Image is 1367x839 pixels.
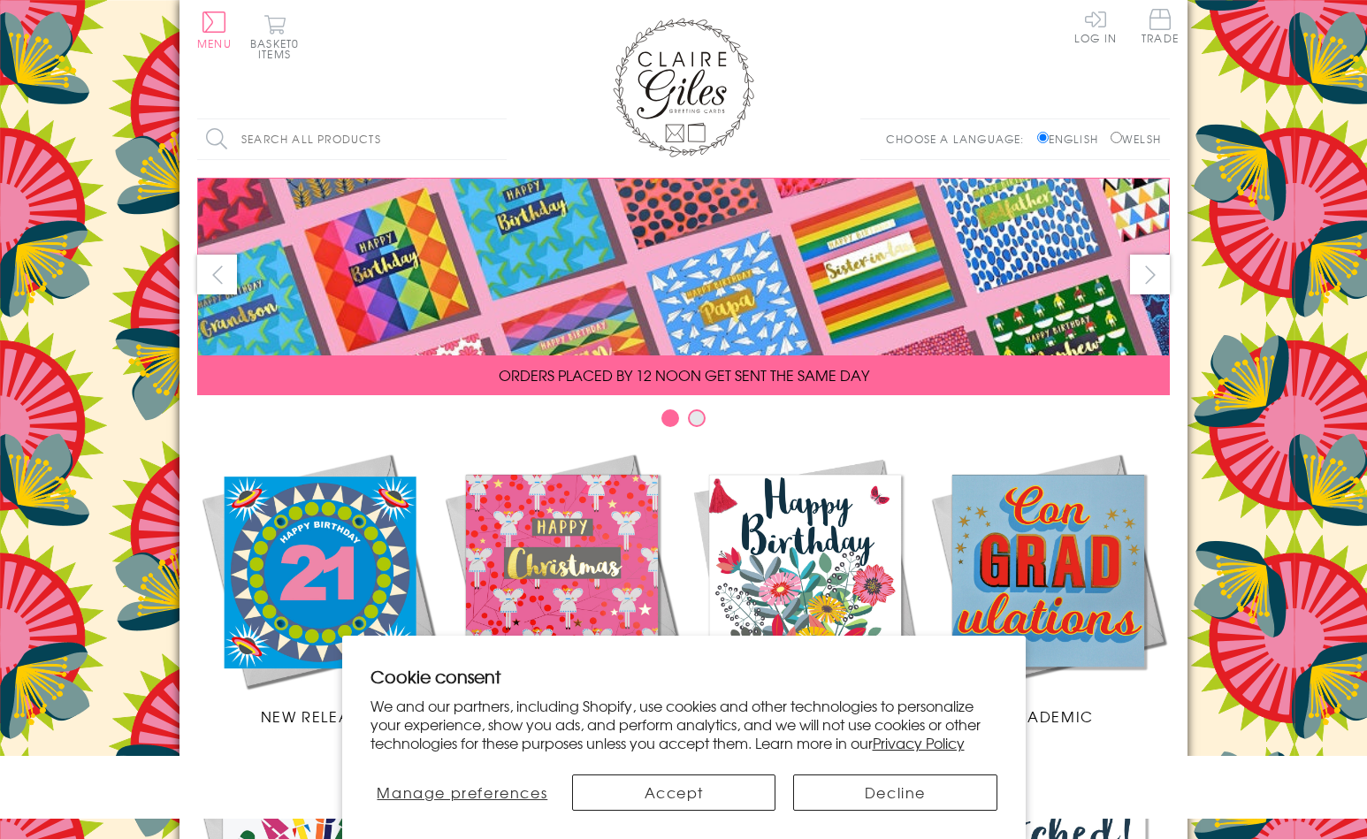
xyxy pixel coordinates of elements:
[1142,9,1179,47] a: Trade
[370,664,997,689] h2: Cookie consent
[1142,9,1179,43] span: Trade
[499,364,869,385] span: ORDERS PLACED BY 12 NOON GET SENT THE SAME DAY
[1037,131,1107,147] label: English
[927,449,1170,727] a: Academic
[1037,132,1049,143] input: English
[440,449,683,727] a: Christmas
[873,732,965,753] a: Privacy Policy
[197,11,232,49] button: Menu
[197,255,237,294] button: prev
[1111,132,1122,143] input: Welsh
[261,706,377,727] span: New Releases
[661,409,679,427] button: Carousel Page 1 (Current Slide)
[1074,9,1117,43] a: Log In
[1003,706,1094,727] span: Academic
[1130,255,1170,294] button: next
[197,408,1170,436] div: Carousel Pagination
[197,35,232,51] span: Menu
[377,782,547,803] span: Manage preferences
[370,774,555,811] button: Manage preferences
[489,119,507,159] input: Search
[683,449,927,727] a: Birthdays
[197,449,440,727] a: New Releases
[793,774,997,811] button: Decline
[613,18,754,157] img: Claire Giles Greetings Cards
[1111,131,1161,147] label: Welsh
[370,697,997,751] p: We and our partners, including Shopify, use cookies and other technologies to personalize your ex...
[572,774,775,811] button: Accept
[886,131,1034,147] p: Choose a language:
[197,119,507,159] input: Search all products
[258,35,299,62] span: 0 items
[688,409,706,427] button: Carousel Page 2
[250,14,299,59] button: Basket0 items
